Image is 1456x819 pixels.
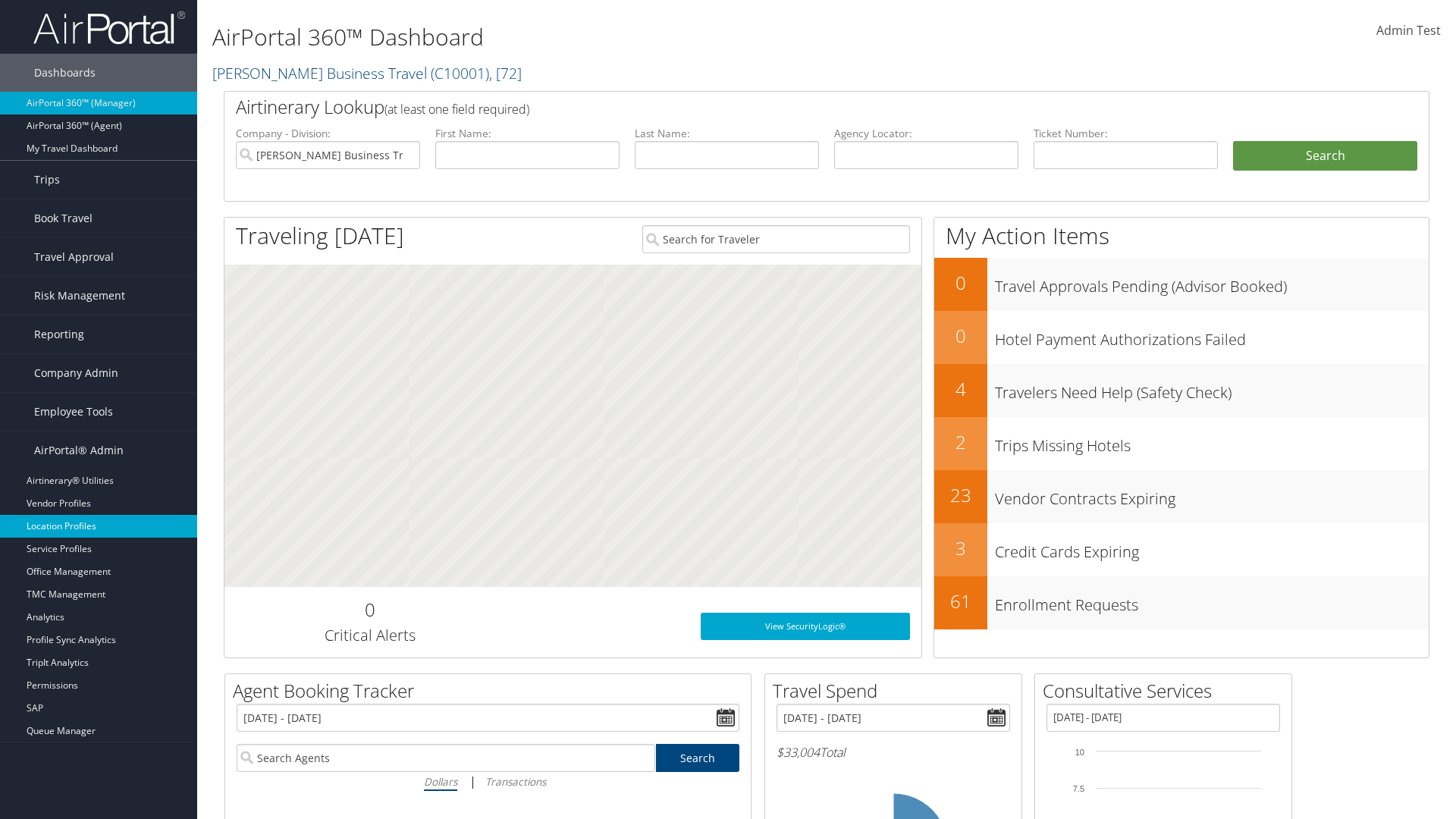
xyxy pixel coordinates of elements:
[995,268,1429,297] h3: Travel Approvals Pending (Advisor Booked)
[34,277,125,315] span: Risk Management
[1034,126,1218,141] label: Ticket Number:
[212,21,1031,53] h1: AirPortal 360™ Dashboard
[34,161,60,199] span: Trips
[236,94,1317,120] h2: Airtinerary Lookup
[236,220,404,252] h1: Traveling [DATE]
[934,323,987,349] h2: 0
[34,54,96,92] span: Dashboards
[34,315,84,353] span: Reporting
[237,744,655,772] input: Search Agents
[934,417,1429,470] a: 2Trips Missing Hotels
[934,523,1429,576] a: 3Credit Cards Expiring
[995,428,1429,457] h3: Trips Missing Hotels
[995,375,1429,403] h3: Travelers Need Help (Safety Check)
[1075,748,1084,757] tspan: 10
[237,772,739,791] div: |
[1376,22,1441,39] span: Admin Test
[34,354,118,392] span: Company Admin
[1073,784,1084,793] tspan: 7.5
[934,576,1429,629] a: 61Enrollment Requests
[1233,141,1417,171] button: Search
[1376,8,1441,55] a: Admin Test
[642,225,910,253] input: Search for Traveler
[233,678,751,704] h2: Agent Booking Tracker
[995,481,1429,510] h3: Vendor Contracts Expiring
[236,625,504,646] h3: Critical Alerts
[701,613,910,640] a: View SecurityLogic®
[489,63,522,83] span: , [ 72 ]
[777,744,1010,761] h6: Total
[834,126,1018,141] label: Agency Locator:
[934,429,987,455] h2: 2
[934,258,1429,311] a: 0Travel Approvals Pending (Advisor Booked)
[33,10,185,45] img: airportal-logo.png
[995,534,1429,563] h3: Credit Cards Expiring
[212,63,522,83] a: [PERSON_NAME] Business Travel
[236,597,504,623] h2: 0
[34,431,124,469] span: AirPortal® Admin
[777,744,820,761] span: $33,004
[934,364,1429,417] a: 4Travelers Need Help (Safety Check)
[934,588,987,614] h2: 61
[934,482,987,508] h2: 23
[934,270,987,296] h2: 0
[934,535,987,561] h2: 3
[34,238,114,276] span: Travel Approval
[934,470,1429,523] a: 23Vendor Contracts Expiring
[995,322,1429,350] h3: Hotel Payment Authorizations Failed
[485,774,546,789] i: Transactions
[934,311,1429,364] a: 0Hotel Payment Authorizations Failed
[656,744,740,772] a: Search
[995,587,1429,616] h3: Enrollment Requests
[435,126,620,141] label: First Name:
[773,678,1021,704] h2: Travel Spend
[1043,678,1291,704] h2: Consultative Services
[424,774,457,789] i: Dollars
[934,376,987,402] h2: 4
[34,199,93,237] span: Book Travel
[934,220,1429,252] h1: My Action Items
[236,126,420,141] label: Company - Division:
[635,126,819,141] label: Last Name:
[34,393,113,431] span: Employee Tools
[431,63,489,83] span: ( C10001 )
[384,101,529,118] span: (at least one field required)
